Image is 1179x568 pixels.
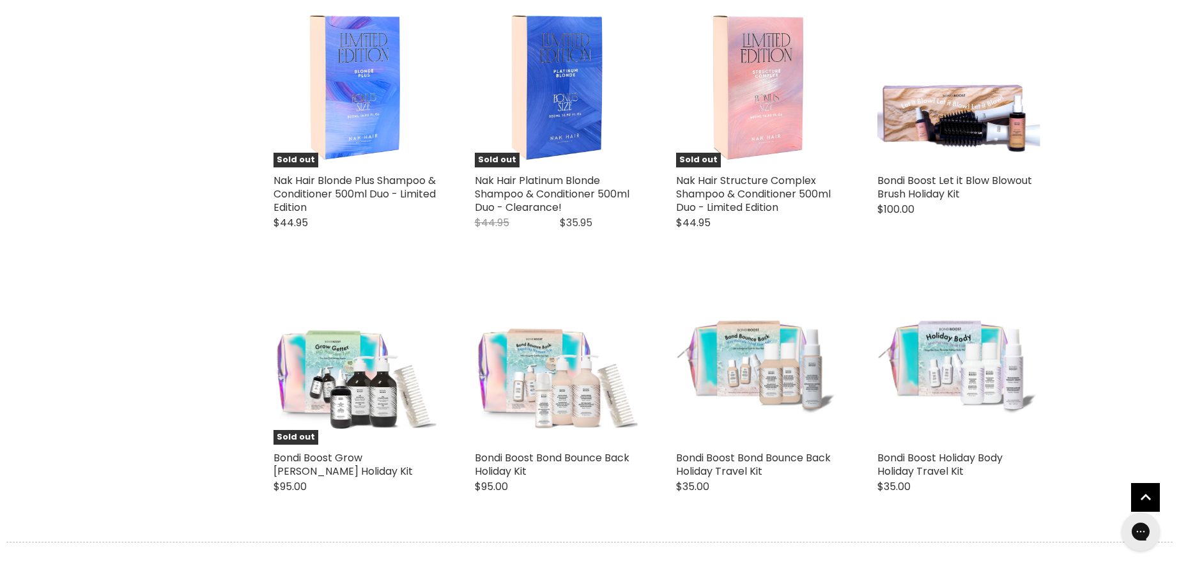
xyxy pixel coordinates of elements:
[1115,508,1166,555] iframe: Gorgias live chat messenger
[475,153,520,167] span: Sold out
[274,215,308,230] span: $44.95
[274,4,436,167] a: Nak Hair Blonde Plus Shampoo & Conditioner 500ml Duo - Limited Edition Sold out
[560,215,592,230] span: $35.95
[274,479,307,494] span: $95.00
[676,215,711,230] span: $44.95
[475,479,508,494] span: $95.00
[475,282,638,445] a: Bondi Boost Bond Bounce Back Holiday Kit
[877,479,911,494] span: $35.00
[676,4,839,167] a: Nak Hair Structure Complex Shampoo & Conditioner 500ml Duo - Limited Edition Sold out
[502,4,610,167] img: Nak Hair Platinum Blonde Shampoo & Conditioner 500ml Duo - Clearance!
[274,173,436,215] a: Nak Hair Blonde Plus Shampoo & Conditioner 500ml Duo - Limited Edition
[877,173,1032,201] a: Bondi Boost Let it Blow Blowout Brush Holiday Kit
[676,450,831,479] a: Bondi Boost Bond Bounce Back Holiday Travel Kit
[274,297,436,429] img: Bondi Boost Grow Getter HG Holiday Kit
[877,20,1040,152] img: Bondi Boost Let it Blow Blowout Brush Holiday Kit
[274,153,318,167] span: Sold out
[274,450,413,479] a: Bondi Boost Grow [PERSON_NAME] Holiday Kit
[676,298,839,428] img: Bondi Boost Bond Bounce Back Holiday Travel Kit
[475,297,638,429] img: Bondi Boost Bond Bounce Back Holiday Kit
[274,430,318,445] span: Sold out
[703,4,811,167] img: Nak Hair Structure Complex Shampoo & Conditioner 500ml Duo - Limited Edition
[475,173,629,215] a: Nak Hair Platinum Blonde Shampoo & Conditioner 500ml Duo - Clearance!
[300,4,408,167] img: Nak Hair Blonde Plus Shampoo & Conditioner 500ml Duo - Limited Edition
[877,4,1040,167] a: Bondi Boost Let it Blow Blowout Brush Holiday Kit
[274,282,436,445] a: Bondi Boost Grow Getter HG Holiday Kit Sold out
[877,282,1040,445] a: Bondi Boost Holiday Body Holiday Travel Kit
[676,153,721,167] span: Sold out
[475,215,509,230] span: $44.95
[877,298,1040,428] img: Bondi Boost Holiday Body Holiday Travel Kit
[475,4,638,167] a: Nak Hair Platinum Blonde Shampoo & Conditioner 500ml Duo - Clearance! Sold out
[676,173,831,215] a: Nak Hair Structure Complex Shampoo & Conditioner 500ml Duo - Limited Edition
[676,282,839,445] a: Bondi Boost Bond Bounce Back Holiday Travel Kit
[877,202,914,217] span: $100.00
[676,479,709,494] span: $35.00
[877,450,1003,479] a: Bondi Boost Holiday Body Holiday Travel Kit
[475,450,629,479] a: Bondi Boost Bond Bounce Back Holiday Kit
